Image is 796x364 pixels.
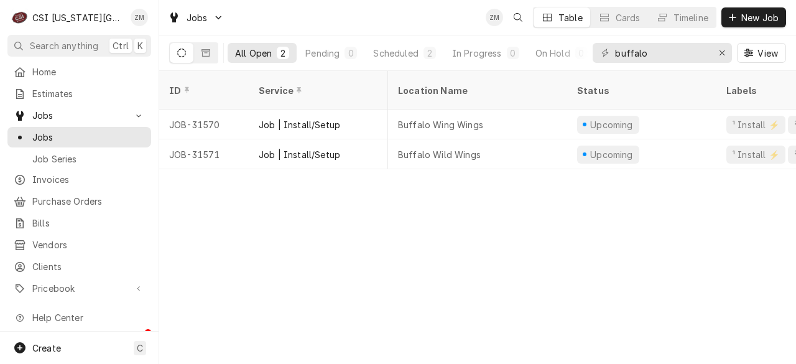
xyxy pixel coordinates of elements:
div: ¹ Install ⚡️ [731,118,780,131]
div: JOB-31570 [159,110,249,139]
a: Go to Pricebook [7,278,151,299]
span: C [137,342,143,355]
span: Job Series [32,152,145,166]
div: Table [558,11,583,24]
div: CSI [US_STATE][GEOGRAPHIC_DATA] [32,11,124,24]
div: Job | Install/Setup [259,148,340,161]
button: Erase input [712,43,732,63]
div: CSI Kansas City's Avatar [11,9,29,26]
div: ZM [486,9,503,26]
div: In Progress [452,47,502,60]
div: ID [169,84,236,97]
a: Bills [7,213,151,233]
div: ¹ Install ⚡️ [731,148,780,161]
a: Home [7,62,151,82]
span: Jobs [32,131,145,144]
span: Jobs [187,11,208,24]
div: Timeline [673,11,708,24]
div: JOB-31571 [159,139,249,169]
div: Scheduled [373,47,418,60]
span: Search anything [30,39,98,52]
span: K [137,39,143,52]
div: 2 [426,47,433,60]
span: Purchase Orders [32,195,145,208]
span: Create [32,343,61,353]
span: New Job [739,11,781,24]
a: Clients [7,256,151,277]
div: Job | Install/Setup [259,118,340,131]
div: 2 [279,47,287,60]
a: Go to Help Center [7,307,151,328]
a: Estimates [7,83,151,104]
a: Go to What's New [7,329,151,350]
div: All Open [235,47,272,60]
div: Cards [616,11,641,24]
a: Invoices [7,169,151,190]
div: Buffalo Wild Wings [398,148,481,161]
a: Jobs [7,127,151,147]
span: Clients [32,260,145,273]
span: Invoices [32,173,145,186]
div: Zach Masters's Avatar [131,9,148,26]
span: Estimates [32,87,145,100]
span: Pricebook [32,282,126,295]
button: View [737,43,786,63]
div: C [11,9,29,26]
span: Help Center [32,311,144,324]
span: Home [32,65,145,78]
a: Purchase Orders [7,191,151,212]
button: Open search [508,7,528,27]
a: Go to Jobs [7,105,151,126]
a: Job Series [7,149,151,169]
div: Pending [305,47,340,60]
div: On Hold [535,47,570,60]
div: Zach Masters's Avatar [486,9,503,26]
span: Bills [32,217,145,230]
div: Status [577,84,704,97]
div: 0 [347,47,354,60]
div: 0 [509,47,517,60]
a: Vendors [7,235,151,255]
button: New Job [721,7,786,27]
div: Service [259,84,376,97]
div: ZM [131,9,148,26]
div: Buffalo Wing Wings [398,118,483,131]
a: Go to Jobs [163,7,229,28]
span: Vendors [32,238,145,251]
span: Ctrl [113,39,129,52]
button: Search anythingCtrlK [7,35,151,57]
span: Jobs [32,109,126,122]
div: Upcoming [589,148,635,161]
div: 0 [578,47,585,60]
span: View [755,47,780,60]
div: Location Name [398,84,555,97]
div: Upcoming [589,118,635,131]
input: Keyword search [615,43,708,63]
